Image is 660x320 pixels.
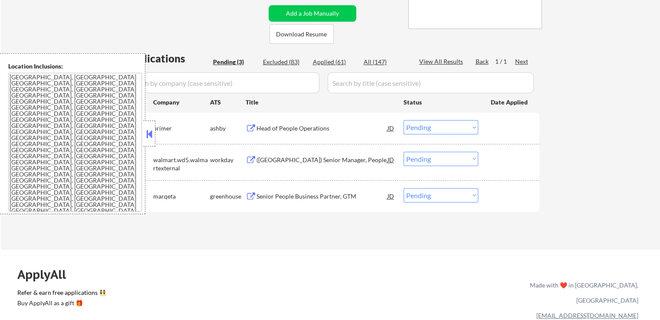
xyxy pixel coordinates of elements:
input: Search by company (case sensitive) [124,72,319,93]
div: primer [153,124,210,133]
div: Status [404,94,478,110]
div: Excluded (83) [263,58,306,66]
input: Search by title (case sensitive) [328,72,534,93]
div: Head of People Operations [256,124,387,133]
div: workday [210,156,246,164]
div: JD [387,188,395,204]
div: greenhouse [210,192,246,201]
a: [EMAIL_ADDRESS][DOMAIN_NAME] [536,312,638,319]
div: Next [515,57,529,66]
div: JD [387,152,395,167]
div: walmart.wd5.walmartexternal [153,156,210,173]
a: Refer & earn free applications 👯‍♀️ [17,290,348,299]
div: Pending (3) [213,58,256,66]
div: View All Results [419,57,466,66]
div: ApplyAll [17,267,76,282]
div: Made with ❤️ in [GEOGRAPHIC_DATA], [GEOGRAPHIC_DATA] [526,278,638,308]
button: Add a Job Manually [269,5,356,22]
div: Date Applied [491,98,529,107]
div: Company [153,98,210,107]
div: Location Inclusions: [8,62,142,71]
div: Applications [124,53,210,64]
button: Download Resume [269,24,334,44]
div: ATS [210,98,246,107]
div: 1 / 1 [495,57,515,66]
div: All (147) [364,58,407,66]
a: Buy ApplyAll as a gift 🎁 [17,299,104,310]
div: Back [476,57,489,66]
div: Title [246,98,395,107]
div: Applied (61) [313,58,356,66]
div: JD [387,120,395,136]
div: Buy ApplyAll as a gift 🎁 [17,300,104,306]
div: Senior People Business Partner, GTM [256,192,387,201]
div: ashby [210,124,246,133]
div: ([GEOGRAPHIC_DATA]) Senior Manager, People [256,156,387,164]
div: marqeta [153,192,210,201]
